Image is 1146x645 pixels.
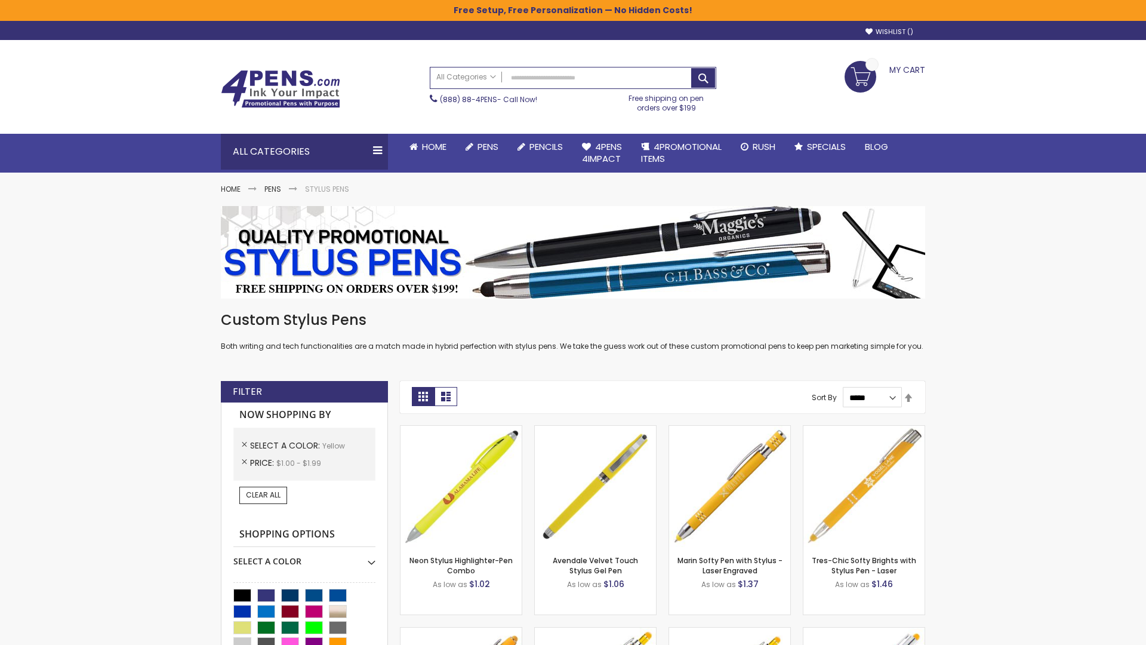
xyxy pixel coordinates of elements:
[669,627,790,637] a: Phoenix Softy Brights Gel with Stylus Pen - Laser-Yellow
[677,555,783,575] a: Marin Softy Pen with Stylus - Laser Engraved
[433,579,467,589] span: As low as
[221,70,340,108] img: 4Pens Custom Pens and Promotional Products
[669,425,790,435] a: Marin Softy Pen with Stylus - Laser Engraved-Yellow
[865,27,913,36] a: Wishlist
[239,487,287,503] a: Clear All
[738,578,759,590] span: $1.37
[478,140,498,153] span: Pens
[401,426,522,547] img: Neon Stylus Highlighter-Pen Combo-Yellow
[422,140,446,153] span: Home
[401,425,522,435] a: Neon Stylus Highlighter-Pen Combo-Yellow
[456,134,508,160] a: Pens
[233,403,375,428] strong: Now Shopping by
[440,94,497,105] a: (888) 88-4PENS
[701,579,736,589] span: As low as
[567,579,602,589] span: As low as
[264,184,281,194] a: Pens
[233,385,262,398] strong: Filter
[603,578,624,590] span: $1.06
[221,134,388,170] div: All Categories
[246,490,281,500] span: Clear All
[409,555,513,575] a: Neon Stylus Highlighter-Pen Combo
[871,578,893,590] span: $1.46
[250,440,322,451] span: Select A Color
[412,387,435,406] strong: Grid
[221,311,925,352] div: Both writing and tech functionalities are a match made in hybrid perfection with stylus pens. We ...
[582,140,622,165] span: 4Pens 4impact
[807,140,846,153] span: Specials
[529,140,563,153] span: Pencils
[508,134,572,160] a: Pencils
[401,627,522,637] a: Ellipse Softy Brights with Stylus Pen - Laser-Yellow
[572,134,631,173] a: 4Pens4impact
[233,547,375,567] div: Select A Color
[535,426,656,547] img: Avendale Velvet Touch Stylus Gel Pen-Yellow
[669,426,790,547] img: Marin Softy Pen with Stylus - Laser Engraved-Yellow
[430,67,502,87] a: All Categories
[855,134,898,160] a: Blog
[535,425,656,435] a: Avendale Velvet Touch Stylus Gel Pen-Yellow
[803,426,925,547] img: Tres-Chic Softy Brights with Stylus Pen - Laser-Yellow
[535,627,656,637] a: Phoenix Softy Brights with Stylus Pen - Laser-Yellow
[835,579,870,589] span: As low as
[865,140,888,153] span: Blog
[731,134,785,160] a: Rush
[221,184,241,194] a: Home
[221,311,925,330] h1: Custom Stylus Pens
[436,72,496,82] span: All Categories
[785,134,855,160] a: Specials
[305,184,349,194] strong: Stylus Pens
[553,555,638,575] a: Avendale Velvet Touch Stylus Gel Pen
[469,578,490,590] span: $1.02
[322,441,345,451] span: Yellow
[812,392,837,403] label: Sort By
[812,555,916,575] a: Tres-Chic Softy Brights with Stylus Pen - Laser
[641,140,722,165] span: 4PROMOTIONAL ITEMS
[276,458,321,468] span: $1.00 - $1.99
[803,425,925,435] a: Tres-Chic Softy Brights with Stylus Pen - Laser-Yellow
[753,140,775,153] span: Rush
[617,89,717,113] div: Free shipping on pen orders over $199
[233,522,375,548] strong: Shopping Options
[440,94,537,105] span: - Call Now!
[803,627,925,637] a: Tres-Chic Softy with Stylus Top Pen - ColorJet-Yellow
[221,206,925,299] img: Stylus Pens
[400,134,456,160] a: Home
[631,134,731,173] a: 4PROMOTIONALITEMS
[250,457,276,469] span: Price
